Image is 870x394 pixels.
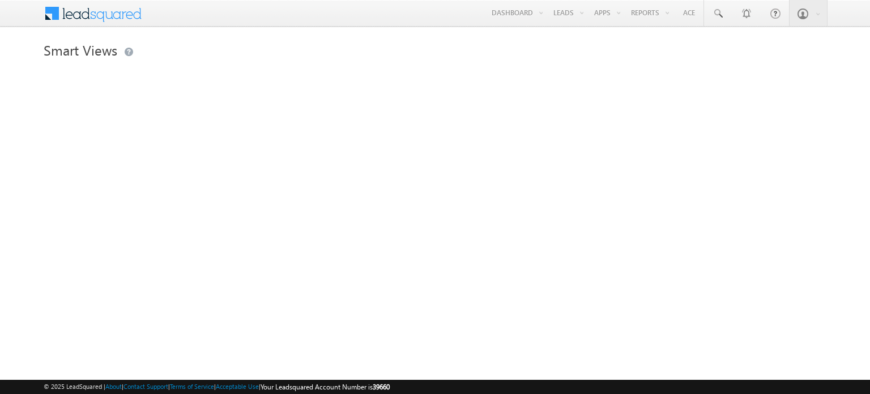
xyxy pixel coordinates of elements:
[261,383,390,391] span: Your Leadsquared Account Number is
[170,383,214,390] a: Terms of Service
[216,383,259,390] a: Acceptable Use
[123,383,168,390] a: Contact Support
[44,382,390,392] span: © 2025 LeadSquared | | | | |
[373,383,390,391] span: 39660
[105,383,122,390] a: About
[44,41,117,59] span: Smart Views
